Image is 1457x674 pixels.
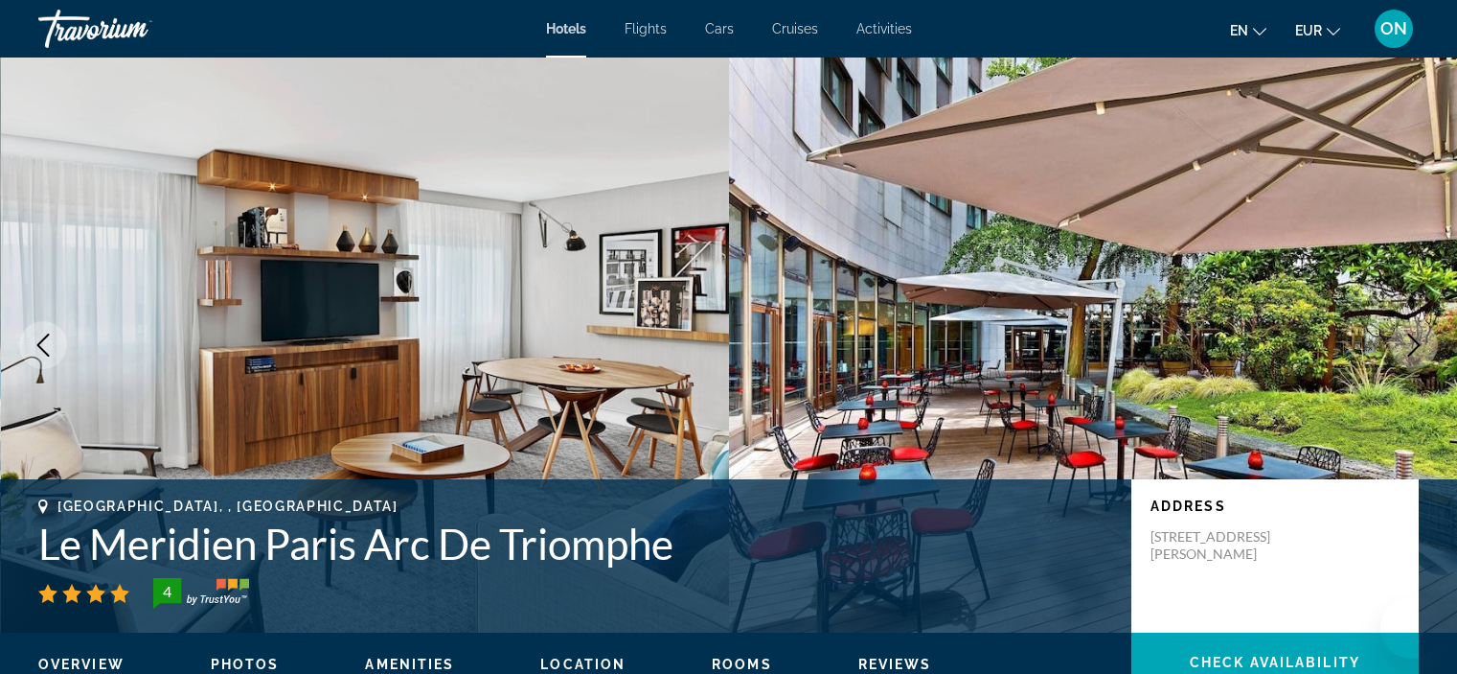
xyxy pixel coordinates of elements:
button: Photos [211,656,280,673]
span: Location [540,657,626,672]
a: Activities [856,21,912,36]
span: Overview [38,657,125,672]
a: Hotels [546,21,586,36]
a: Cars [705,21,734,36]
p: Address [1150,499,1400,514]
button: User Menu [1369,9,1419,49]
span: Amenities [365,657,454,672]
button: Rooms [712,656,772,673]
span: [GEOGRAPHIC_DATA], , [GEOGRAPHIC_DATA] [57,499,398,514]
span: Rooms [712,657,772,672]
span: EUR [1295,23,1322,38]
span: ON [1380,19,1407,38]
span: Reviews [858,657,932,672]
span: Photos [211,657,280,672]
div: 4 [148,580,186,603]
button: Next image [1390,321,1438,369]
a: Cruises [772,21,818,36]
button: Change language [1230,16,1266,44]
p: [STREET_ADDRESS][PERSON_NAME] [1150,528,1304,563]
button: Change currency [1295,16,1340,44]
button: Location [540,656,626,673]
iframe: Button to launch messaging window [1380,597,1442,659]
button: Amenities [365,656,454,673]
span: Check Availability [1190,655,1360,670]
a: Travorium [38,4,230,54]
button: Overview [38,656,125,673]
button: Previous image [19,321,67,369]
span: en [1230,23,1248,38]
button: Reviews [858,656,932,673]
a: Flights [625,21,667,36]
h1: Le Meridien Paris Arc De Triomphe [38,519,1112,569]
img: trustyou-badge-hor.svg [153,578,249,609]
